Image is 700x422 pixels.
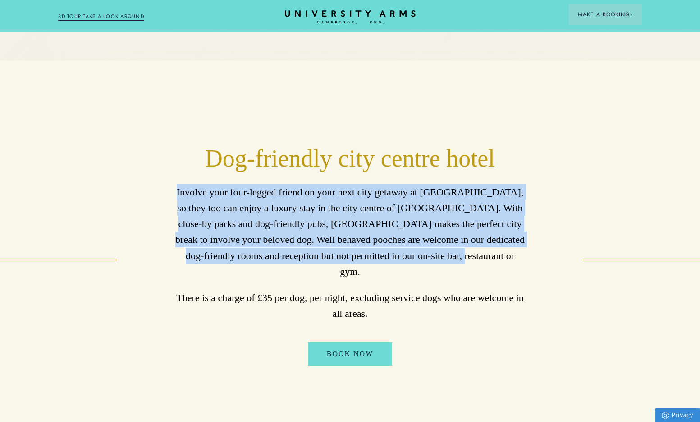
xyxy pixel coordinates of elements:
[655,408,700,422] a: Privacy
[175,290,525,321] p: There is a charge of £35 per dog, per night, excluding service dogs who are welcome in all areas.
[578,10,633,19] span: Make a Booking
[175,144,525,174] h2: Dog-friendly city centre hotel
[569,4,642,25] button: Make a BookingArrow icon
[662,412,669,419] img: Privacy
[175,184,525,279] p: Involve your four-legged friend on your next city getaway at [GEOGRAPHIC_DATA], so they too can e...
[308,342,393,366] a: Book Now
[58,13,144,21] a: 3D TOUR:TAKE A LOOK AROUND
[285,10,416,24] a: Home
[630,13,633,16] img: Arrow icon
